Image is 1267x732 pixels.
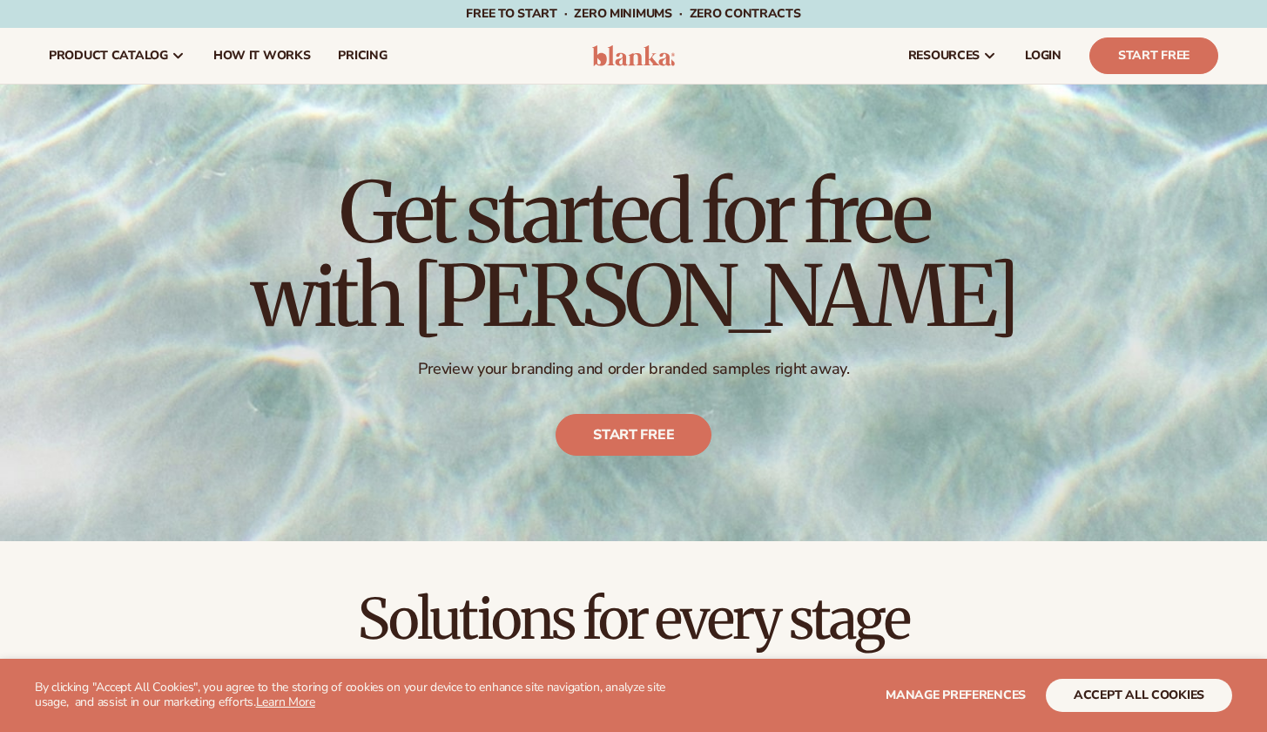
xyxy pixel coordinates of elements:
a: Start free [556,414,711,456]
a: How It Works [199,28,325,84]
span: Manage preferences [886,687,1026,703]
span: resources [908,49,980,63]
p: By clicking "Accept All Cookies", you agree to the storing of cookies on your device to enhance s... [35,681,667,710]
span: product catalog [49,49,168,63]
span: LOGIN [1025,49,1061,63]
a: Start Free [1089,37,1218,74]
a: resources [894,28,1011,84]
span: pricing [338,49,387,63]
span: How It Works [213,49,311,63]
img: logo [592,45,675,66]
a: LOGIN [1011,28,1075,84]
a: product catalog [35,28,199,84]
a: Learn More [256,694,315,710]
h2: Solutions for every stage [49,590,1218,648]
a: pricing [324,28,401,84]
button: Manage preferences [886,679,1026,712]
p: Preview your branding and order branded samples right away. [251,359,1017,379]
h1: Get started for free with [PERSON_NAME] [251,171,1017,338]
span: Free to start · ZERO minimums · ZERO contracts [466,5,800,22]
button: accept all cookies [1046,679,1232,712]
